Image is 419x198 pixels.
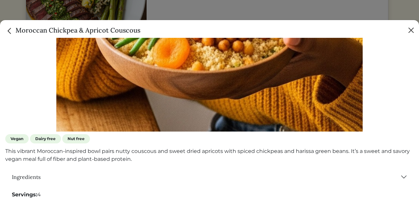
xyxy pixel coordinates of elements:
[30,134,61,143] span: Dairy free
[5,26,15,34] a: Close
[5,25,140,35] h5: Moroccan Chickpea & Apricot Couscous
[62,134,90,143] span: Nut free
[5,27,14,35] img: back_caret-0738dc900bf9763b5e5a40894073b948e17d9601fd527fca9689b06ce300169f.svg
[406,25,416,36] button: Close
[5,147,414,163] p: This vibrant Moroccan-inspired bowl pairs nutty couscous and sweet dried apricots with spiced chi...
[12,191,37,198] strong: Servings:
[5,134,29,143] span: Vegan
[5,168,414,186] button: Ingredients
